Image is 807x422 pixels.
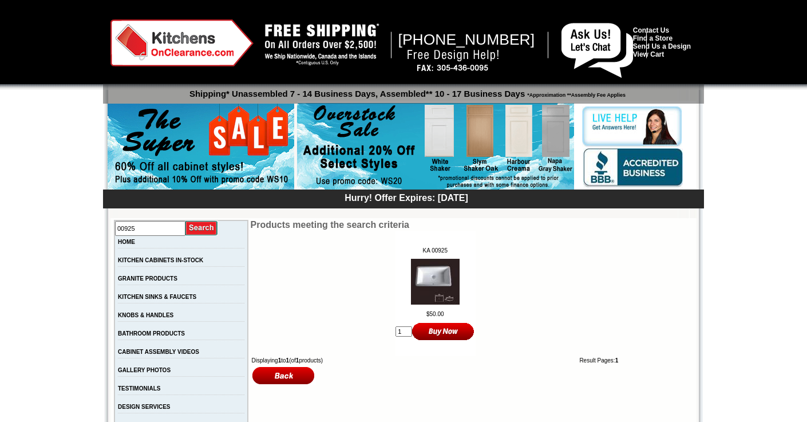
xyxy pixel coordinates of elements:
[615,357,619,364] b: 1
[633,42,691,50] a: Send Us a Design
[395,247,474,254] td: KA 00925
[185,220,218,236] input: Submit
[109,191,704,203] div: Hurry! Offer Expires: [DATE]
[118,257,203,263] a: KITCHEN CABINETS IN-STOCK
[118,312,173,318] a: KNOBS & HANDLES
[118,239,135,245] a: HOME
[118,367,171,373] a: GALLERY PHOTOS
[633,26,669,34] a: Contact Us
[296,357,299,364] b: 1
[251,220,621,230] td: Products meeting the search criteria
[118,349,199,355] a: CABINET ASSEMBLY VIDEOS
[109,84,704,98] p: Shipping* Unassembled 7 - 14 Business Days, Assembled** 10 - 17 Business Days
[411,259,460,305] img: KA 00925
[633,34,672,42] a: Find a Store
[251,356,485,365] td: Displaying to (of products)
[286,357,290,364] b: 1
[110,19,254,66] img: Kitchens on Clearance Logo
[485,356,621,365] td: Result Pages:
[118,404,171,410] a: DESIGN SERVICES
[398,31,535,48] span: [PHONE_NUMBER]
[633,50,664,58] a: View Cart
[118,385,160,392] a: TESTIMONIALS
[412,322,474,341] input: Buy Now
[118,330,185,337] a: BATHROOM PRODUCTS
[118,294,196,300] a: KITCHEN SINKS & FAUCETS
[525,89,626,98] span: *Approximation **Assembly Fee Applies
[395,311,474,317] td: $50.00
[251,365,316,385] img: Back
[118,275,177,282] a: GRANITE PRODUCTS
[278,357,282,364] b: 1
